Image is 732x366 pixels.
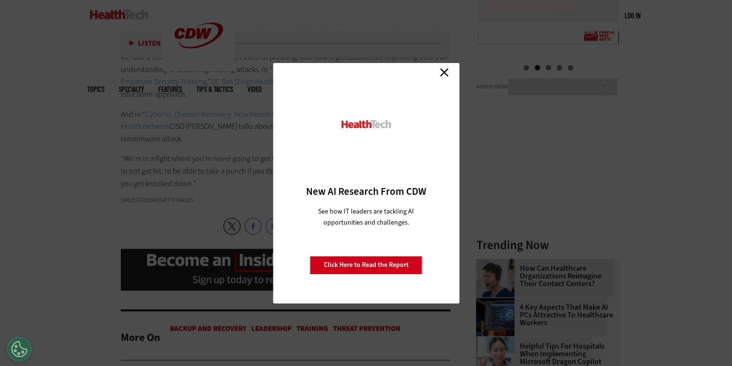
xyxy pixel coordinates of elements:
p: See how IT leaders are tackling AI opportunities and challenges. [307,206,425,228]
a: Click Here to Read the Report [310,256,423,274]
h3: New AI Research From CDW [290,185,442,198]
img: HealthTech_0.png [340,119,392,129]
button: Open Preferences [7,337,31,361]
div: Cookies Settings [7,337,31,361]
a: Close [437,65,451,80]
